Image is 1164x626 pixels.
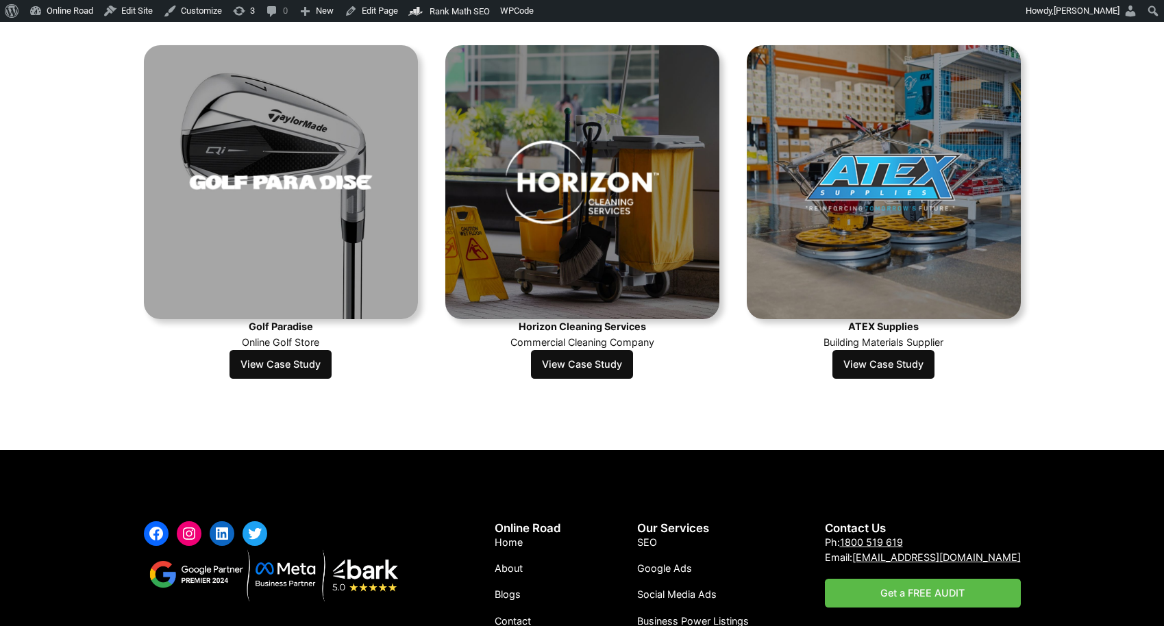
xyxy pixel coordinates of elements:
[637,561,692,576] a: Google Ads
[825,579,1021,608] a: Get a FREE AUDIT
[230,350,332,379] a: View Case Study
[637,535,657,550] a: SEO
[825,521,1021,535] h2: Contact Us
[495,521,561,535] h2: Online Road
[637,587,717,602] a: Social Media Ads
[510,335,654,350] p: Commercial Cleaning Company
[495,535,523,550] a: Home
[249,321,313,332] strong: Golf Paradise
[519,321,646,332] strong: Horizon Cleaning Services
[1054,5,1119,16] span: [PERSON_NAME]
[430,6,490,16] span: Rank Math SEO
[825,535,1021,550] p: Ph:
[852,551,1021,563] a: [EMAIL_ADDRESS][DOMAIN_NAME]
[824,335,943,350] p: Building Materials Supplier
[848,321,919,332] strong: ATEX Supplies
[637,536,657,548] span: SEO
[495,562,523,574] span: About
[840,536,903,548] a: 1800 519 619
[637,588,717,600] span: Social Media Ads
[495,587,521,602] a: Blogs
[242,335,319,350] p: Online Golf Store
[637,521,749,535] h2: Our Services
[825,550,1021,565] p: Email:
[495,561,523,576] a: About
[832,350,934,379] a: View Case Study
[531,350,633,379] a: View Case Study
[637,562,692,574] span: Google Ads
[495,588,521,600] span: Blogs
